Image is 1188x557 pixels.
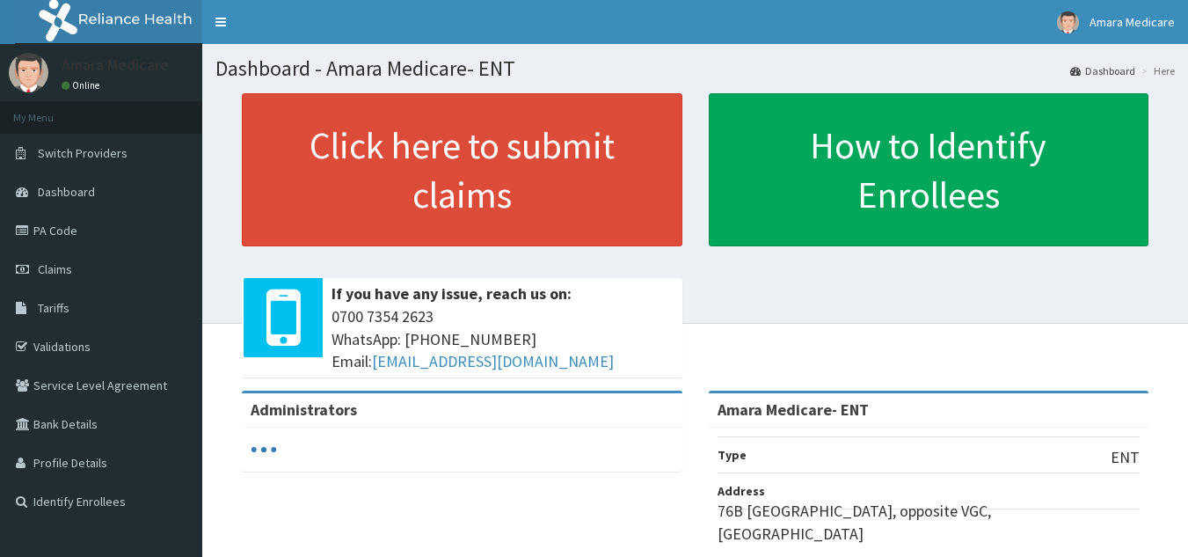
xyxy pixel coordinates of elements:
[38,184,95,200] span: Dashboard
[1111,446,1140,469] p: ENT
[215,57,1175,80] h1: Dashboard - Amara Medicare- ENT
[1070,63,1135,78] a: Dashboard
[9,53,48,92] img: User Image
[718,500,1141,545] p: 76B [GEOGRAPHIC_DATA], opposite VGC, [GEOGRAPHIC_DATA]
[1057,11,1079,33] img: User Image
[62,57,169,73] p: Amara Medicare
[38,261,72,277] span: Claims
[38,300,69,316] span: Tariffs
[709,93,1149,246] a: How to Identify Enrollees
[718,483,765,499] b: Address
[251,399,357,420] b: Administrators
[332,305,674,373] span: 0700 7354 2623 WhatsApp: [PHONE_NUMBER] Email:
[242,93,682,246] a: Click here to submit claims
[372,351,614,371] a: [EMAIL_ADDRESS][DOMAIN_NAME]
[718,399,869,420] strong: Amara Medicare- ENT
[332,283,572,304] b: If you have any issue, reach us on:
[1137,63,1175,78] li: Here
[1090,14,1175,30] span: Amara Medicare
[251,436,277,463] svg: audio-loading
[62,79,104,92] a: Online
[718,447,747,463] b: Type
[38,145,128,161] span: Switch Providers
